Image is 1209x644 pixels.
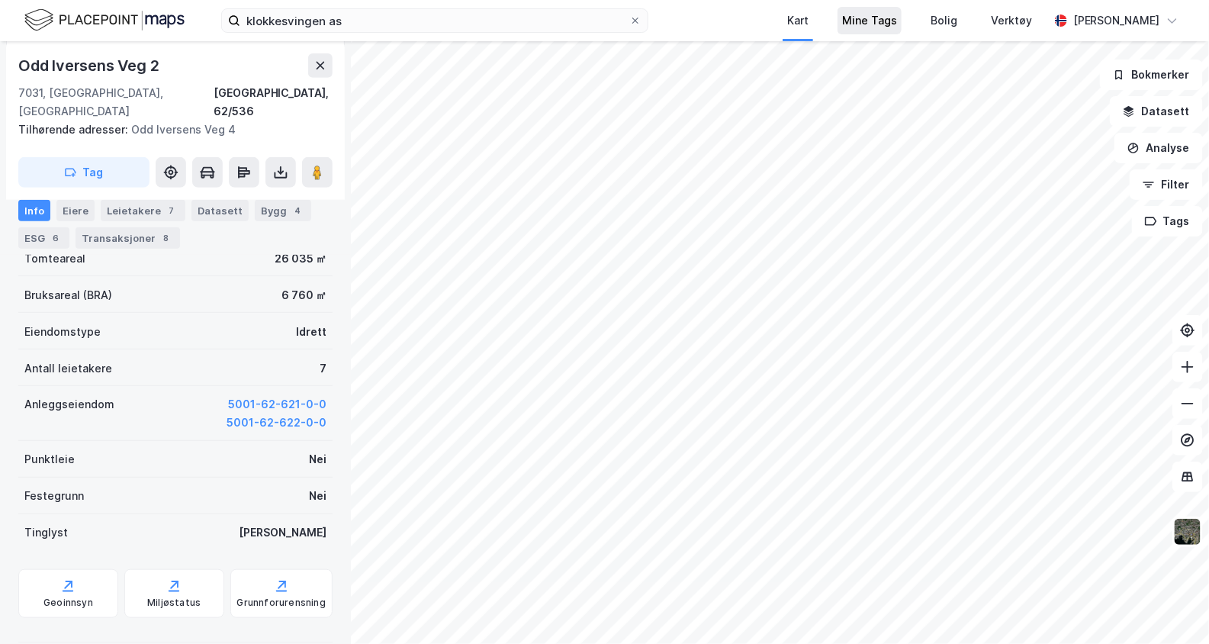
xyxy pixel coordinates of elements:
[240,9,629,32] input: Søk på adresse, matrikkel, gårdeiere, leietakere eller personer
[214,84,333,121] div: [GEOGRAPHIC_DATA], 62/536
[1110,96,1203,127] button: Datasett
[290,203,305,218] div: 4
[24,523,68,542] div: Tinglyst
[1130,169,1203,200] button: Filter
[164,203,179,218] div: 7
[1173,517,1202,546] img: 9k=
[1073,11,1160,30] div: [PERSON_NAME]
[24,395,114,414] div: Anleggseiendom
[787,11,809,30] div: Kart
[24,359,112,378] div: Antall leietakere
[24,7,185,34] img: logo.f888ab2527a4732fd821a326f86c7f29.svg
[309,450,326,469] div: Nei
[237,597,326,609] div: Grunnforurensning
[320,359,326,378] div: 7
[76,227,180,249] div: Transaksjoner
[101,200,185,221] div: Leietakere
[1133,571,1209,644] iframe: Chat Widget
[18,84,214,121] div: 7031, [GEOGRAPHIC_DATA], [GEOGRAPHIC_DATA]
[18,157,150,188] button: Tag
[18,200,50,221] div: Info
[227,414,326,432] button: 5001-62-622-0-0
[255,200,311,221] div: Bygg
[275,250,326,268] div: 26 035 ㎡
[24,487,84,505] div: Festegrunn
[43,597,93,609] div: Geoinnsyn
[159,230,174,246] div: 8
[191,200,249,221] div: Datasett
[24,250,85,268] div: Tomteareal
[296,323,326,341] div: Idrett
[18,123,131,136] span: Tilhørende adresser:
[24,286,112,304] div: Bruksareal (BRA)
[309,487,326,505] div: Nei
[24,323,101,341] div: Eiendomstype
[281,286,326,304] div: 6 760 ㎡
[1100,60,1203,90] button: Bokmerker
[931,11,957,30] div: Bolig
[48,230,63,246] div: 6
[228,395,326,414] button: 5001-62-621-0-0
[239,523,326,542] div: [PERSON_NAME]
[1114,133,1203,163] button: Analyse
[24,450,75,469] div: Punktleie
[991,11,1032,30] div: Verktøy
[1132,206,1203,237] button: Tags
[842,11,897,30] div: Mine Tags
[147,597,201,609] div: Miljøstatus
[18,121,320,139] div: Odd Iversens Veg 4
[56,200,95,221] div: Eiere
[18,227,69,249] div: ESG
[18,53,162,78] div: Odd Iversens Veg 2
